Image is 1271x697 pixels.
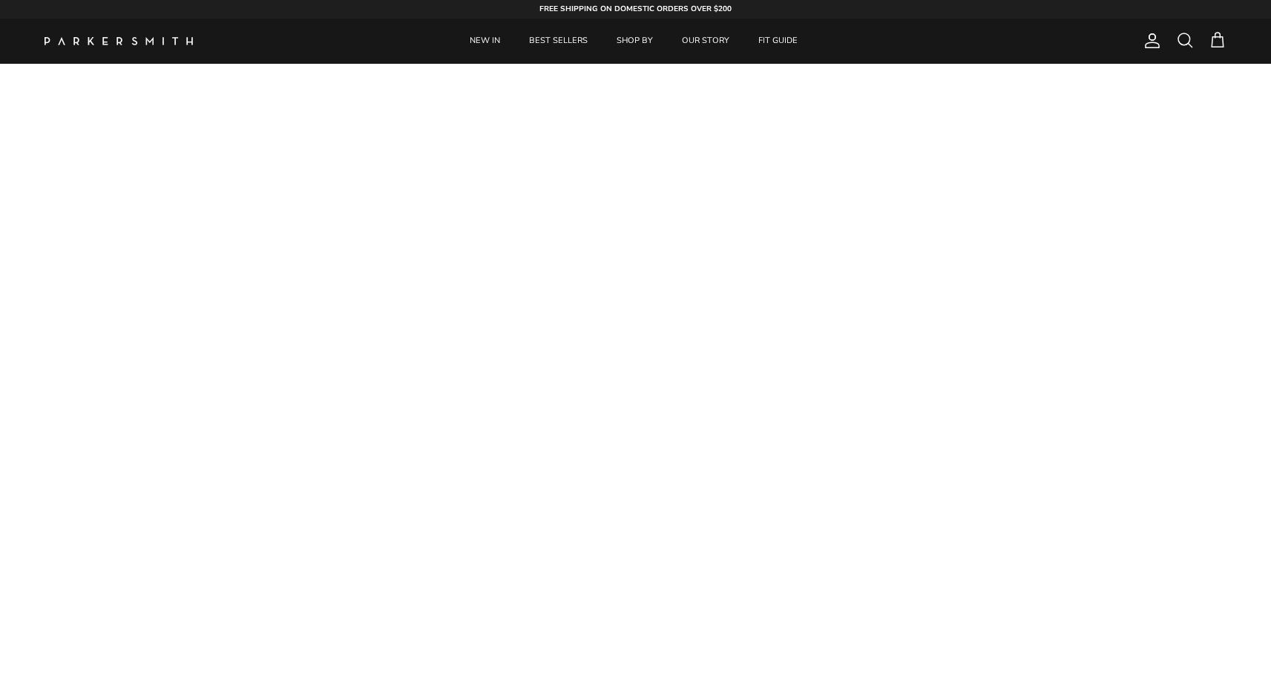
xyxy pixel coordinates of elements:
[516,19,601,64] a: BEST SELLERS
[745,19,811,64] a: FIT GUIDE
[603,19,666,64] a: SHOP BY
[539,4,732,14] strong: FREE SHIPPING ON DOMESTIC ORDERS OVER $200
[669,19,743,64] a: OUR STORY
[456,19,513,64] a: NEW IN
[221,19,1047,64] div: Primary
[1137,32,1161,50] a: Account
[45,37,193,45] a: Parker Smith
